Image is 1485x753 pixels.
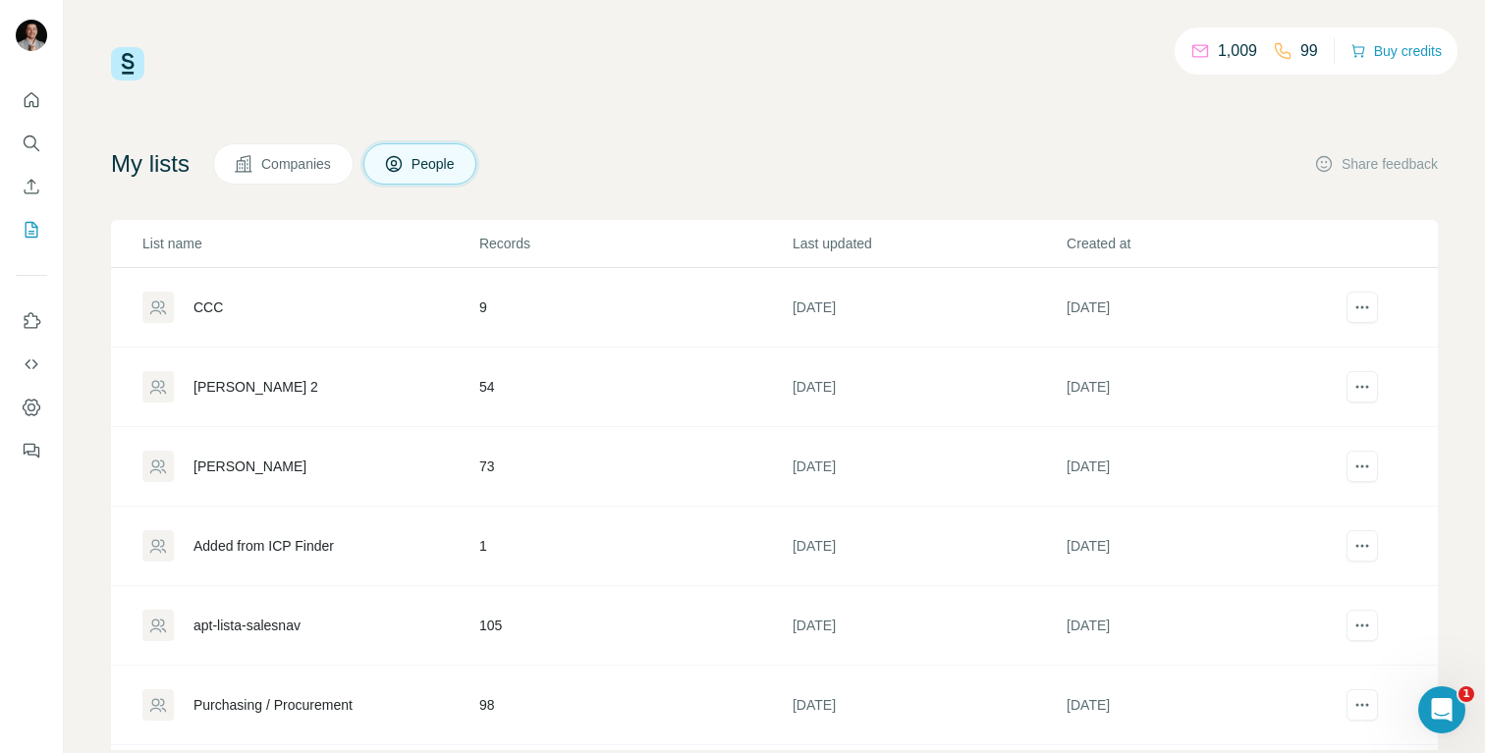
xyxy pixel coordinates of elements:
[1066,348,1340,427] td: [DATE]
[792,666,1066,745] td: [DATE]
[792,507,1066,586] td: [DATE]
[1347,689,1378,721] button: actions
[478,427,792,507] td: 73
[793,234,1065,253] p: Last updated
[142,234,477,253] p: List name
[792,268,1066,348] td: [DATE]
[193,457,306,476] div: [PERSON_NAME]
[16,303,47,339] button: Use Surfe on LinkedIn
[261,154,333,174] span: Companies
[1347,530,1378,562] button: actions
[1347,371,1378,403] button: actions
[792,348,1066,427] td: [DATE]
[193,695,353,715] div: Purchasing / Procurement
[478,586,792,666] td: 105
[1347,610,1378,641] button: actions
[193,377,318,397] div: [PERSON_NAME] 2
[1418,686,1465,733] iframe: Intercom live chat
[111,148,190,180] h4: My lists
[1300,39,1318,63] p: 99
[16,169,47,204] button: Enrich CSV
[1066,507,1340,586] td: [DATE]
[16,433,47,468] button: Feedback
[1218,39,1257,63] p: 1,009
[1067,234,1339,253] p: Created at
[792,586,1066,666] td: [DATE]
[193,536,334,556] div: Added from ICP Finder
[1347,451,1378,482] button: actions
[478,507,792,586] td: 1
[478,268,792,348] td: 9
[1350,37,1442,65] button: Buy credits
[111,47,144,81] img: Surfe Logo
[1066,666,1340,745] td: [DATE]
[16,212,47,247] button: My lists
[1347,292,1378,323] button: actions
[1066,586,1340,666] td: [DATE]
[193,297,223,317] div: CCC
[16,347,47,382] button: Use Surfe API
[1458,686,1474,702] span: 1
[412,154,457,174] span: People
[1314,154,1438,174] button: Share feedback
[16,390,47,425] button: Dashboard
[16,82,47,118] button: Quick start
[16,126,47,161] button: Search
[478,348,792,427] td: 54
[1066,427,1340,507] td: [DATE]
[478,666,792,745] td: 98
[792,427,1066,507] td: [DATE]
[479,234,791,253] p: Records
[193,616,301,635] div: apt-lista-salesnav
[1066,268,1340,348] td: [DATE]
[16,20,47,51] img: Avatar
